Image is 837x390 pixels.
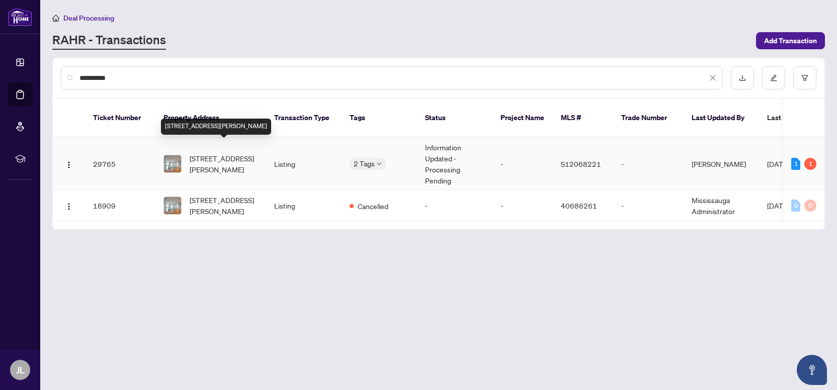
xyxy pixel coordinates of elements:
span: close [709,74,716,81]
th: Transaction Type [266,99,342,138]
span: download [739,74,746,81]
th: Trade Number [613,99,684,138]
td: Mississauga Administrator [684,190,759,221]
span: [STREET_ADDRESS][PERSON_NAME] [190,153,258,175]
span: filter [801,74,808,81]
span: down [377,161,382,166]
td: Information Updated - Processing Pending [417,138,492,190]
td: Listing [266,190,342,221]
th: Project Name [492,99,553,138]
button: Open asap [797,355,827,385]
span: [DATE] [767,159,789,168]
div: 1 [791,158,800,170]
a: RAHR - Transactions [52,32,166,50]
span: Cancelled [358,201,388,212]
button: filter [793,66,816,89]
span: [STREET_ADDRESS][PERSON_NAME] [190,194,258,217]
td: - [613,138,684,190]
img: thumbnail-img [164,155,181,172]
td: Listing [266,138,342,190]
span: edit [770,74,777,81]
td: - [492,190,553,221]
td: - [613,190,684,221]
span: Last Modified Date [767,112,828,123]
td: 18909 [85,190,155,221]
th: Last Updated By [684,99,759,138]
button: Logo [61,198,77,214]
img: Logo [65,203,73,211]
button: edit [762,66,785,89]
span: Deal Processing [63,14,114,23]
span: home [52,15,59,22]
th: Status [417,99,492,138]
th: Ticket Number [85,99,155,138]
span: S12068221 [561,159,601,168]
img: thumbnail-img [164,197,181,214]
button: download [731,66,754,89]
td: - [492,138,553,190]
div: 0 [804,200,816,212]
span: JL [16,363,25,377]
span: [DATE] [767,201,789,210]
td: 29765 [85,138,155,190]
span: Add Transaction [764,33,817,49]
td: - [417,190,492,221]
div: 0 [791,200,800,212]
td: [PERSON_NAME] [684,138,759,190]
div: [STREET_ADDRESS][PERSON_NAME] [161,119,271,135]
span: 2 Tags [354,158,375,169]
th: Tags [342,99,417,138]
button: Logo [61,156,77,172]
button: Add Transaction [756,32,825,49]
img: Logo [65,161,73,169]
span: 40686261 [561,201,597,210]
th: Property Address [155,99,266,138]
th: MLS # [553,99,613,138]
div: 1 [804,158,816,170]
img: logo [8,8,32,26]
